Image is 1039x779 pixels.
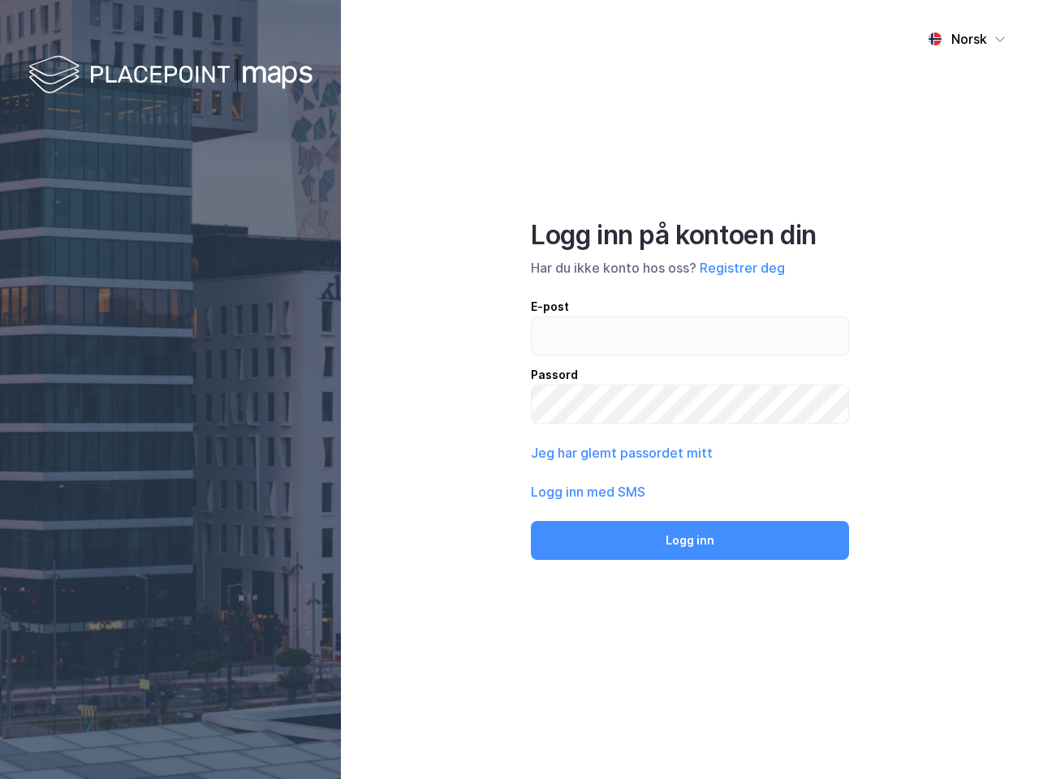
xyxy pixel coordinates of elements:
div: Passord [531,365,849,385]
button: Logg inn [531,521,849,560]
div: E-post [531,297,849,316]
div: Har du ikke konto hos oss? [531,258,849,278]
button: Logg inn med SMS [531,482,645,501]
iframe: Chat Widget [958,701,1039,779]
button: Registrer deg [700,258,785,278]
div: Norsk [951,29,987,49]
div: Logg inn på kontoen din [531,219,849,252]
img: logo-white.f07954bde2210d2a523dddb988cd2aa7.svg [28,52,313,100]
button: Jeg har glemt passordet mitt [531,443,713,463]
